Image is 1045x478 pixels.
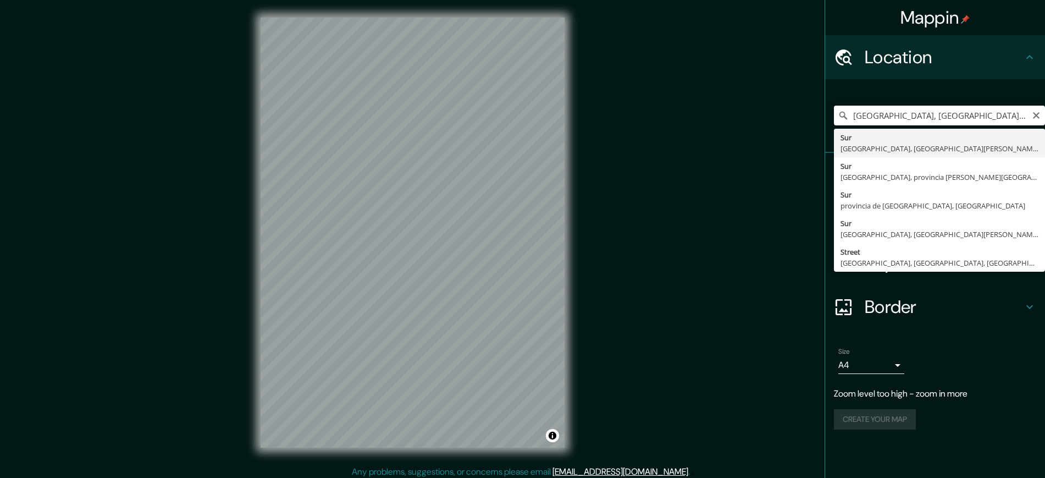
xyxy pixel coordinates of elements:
div: [GEOGRAPHIC_DATA], [GEOGRAPHIC_DATA][PERSON_NAME], [GEOGRAPHIC_DATA] [841,229,1038,240]
div: Sur [841,132,1038,143]
input: Pick your city or area [834,106,1045,125]
div: [GEOGRAPHIC_DATA], provincia [PERSON_NAME][GEOGRAPHIC_DATA], [GEOGRAPHIC_DATA] [841,172,1038,183]
div: [GEOGRAPHIC_DATA], [GEOGRAPHIC_DATA][PERSON_NAME], [GEOGRAPHIC_DATA] [841,143,1038,154]
div: Style [825,197,1045,241]
div: Sur [841,161,1038,172]
h4: Border [865,296,1023,318]
button: Clear [1032,109,1041,120]
div: Layout [825,241,1045,285]
h4: Location [865,46,1023,68]
div: Pins [825,153,1045,197]
div: [GEOGRAPHIC_DATA], [GEOGRAPHIC_DATA], [GEOGRAPHIC_DATA] [841,257,1038,268]
div: A4 [838,356,904,374]
p: Zoom level too high - zoom in more [834,387,1036,400]
a: [EMAIL_ADDRESS][DOMAIN_NAME] [552,466,688,477]
div: Sur [841,218,1038,229]
img: pin-icon.png [961,15,970,24]
label: Size [838,347,850,356]
button: Toggle attribution [546,429,559,442]
div: provincia de [GEOGRAPHIC_DATA], [GEOGRAPHIC_DATA] [841,200,1038,211]
div: Location [825,35,1045,79]
div: Border [825,285,1045,329]
h4: Layout [865,252,1023,274]
div: Street [841,246,1038,257]
h4: Mappin [900,7,970,29]
canvas: Map [261,18,565,448]
div: Sur [841,189,1038,200]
